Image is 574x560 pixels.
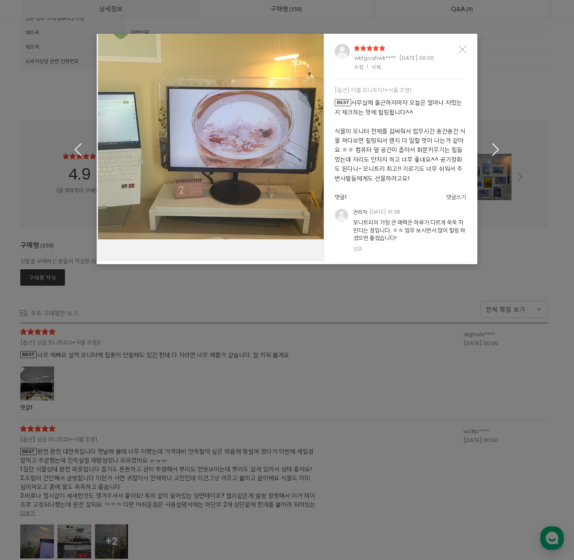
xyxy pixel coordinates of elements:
img: default_profile.png [335,209,348,222]
span: 사무실에 출근하자마자 오늘은 얼마나 자랐는지 체크하는 맛에 힐링됩니다^^ 식물이 모니터 전체를 감싸줘서 업무시간 중간중간 식물 쳐다보면 힐링되서 왠지 더 일할 맛이 나는거 같... [335,98,466,182]
span: 1 [345,193,347,201]
span: [옵션] 더블 모니트리1+식물 조명1 [335,86,412,94]
img: default_profile.png [335,44,350,59]
span: [DATE] 16:38 [369,208,400,215]
span: 대화 [77,280,87,287]
span: 홈 [27,280,32,287]
a: 수정 [354,63,363,70]
a: 대화 [56,267,109,288]
button: Close [459,44,466,53]
span: [DATE] 00:00 [399,54,434,63]
div: 모니트리의 가장 큰 매력은 하루가 다르게 쑥쑥 자란다는 점입니다. ㅎㅎ 업무 보시면서 많이 힐링 하셨으면 좋겠습니다! [353,219,466,242]
a: 설정 [109,267,162,288]
span: 설정 [130,280,141,287]
a: 신고 [353,245,363,252]
div: 관리자 [353,209,400,216]
a: 홈 [3,267,56,288]
span: | [367,63,371,69]
a: |삭제 [371,63,381,70]
span: 댓글 [335,193,347,202]
span: BEST [335,99,351,106]
a: 댓글쓰기 [446,193,466,201]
